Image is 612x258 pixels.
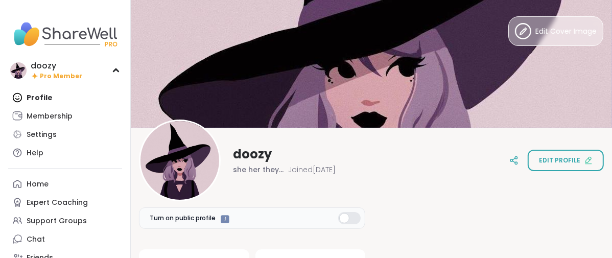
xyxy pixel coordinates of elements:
a: Membership [8,107,122,125]
div: Membership [27,111,73,122]
div: Chat [27,234,45,245]
img: ShareWell Nav Logo [8,16,122,52]
img: doozy [10,62,27,79]
iframe: Spotlight [221,215,229,224]
div: Expert Coaching [27,198,88,208]
span: she her they them [233,165,284,175]
div: Settings [27,130,57,140]
span: Edit profile [539,156,580,165]
div: doozy [31,60,82,72]
a: Chat [8,230,122,248]
span: Pro Member [40,72,82,81]
span: Turn on public profile [150,214,216,223]
a: Support Groups [8,212,122,230]
a: Settings [8,125,122,144]
img: doozy [140,121,219,200]
div: Home [27,179,49,190]
button: Edit Cover Image [508,16,603,46]
a: Home [8,175,122,193]
button: Edit profile [528,150,604,171]
span: doozy [233,146,272,162]
div: Support Groups [27,216,87,226]
div: Help [27,148,43,158]
span: Joined [DATE] [288,165,336,175]
a: Expert Coaching [8,193,122,212]
a: Help [8,144,122,162]
span: Edit Cover Image [535,26,597,37]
